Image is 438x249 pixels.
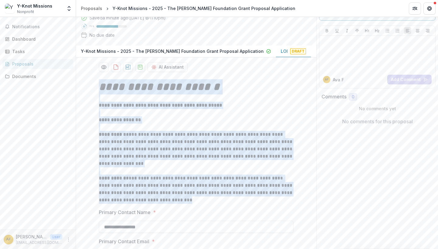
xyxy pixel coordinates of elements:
[81,48,264,54] p: Y-Knot Missions - 2025 - The [PERSON_NAME] Foundation Grant Proposal Application
[342,118,413,125] p: No comments for this proposal
[322,105,433,112] p: No comments yet
[65,2,73,15] button: Open entity switcher
[281,48,288,54] p: LOI
[99,62,109,72] button: Preview 66e579b6-433f-4409-90b3-ae4c564e668e-1.pdf
[89,24,94,29] p: 71 %
[2,34,73,44] a: Dashboard
[363,27,371,34] button: Heading 1
[404,27,411,34] button: Align Left
[352,94,354,100] span: 0
[81,5,102,12] div: Proposals
[384,27,391,34] button: Bullet List
[325,78,329,81] div: Ava Faria
[12,36,68,42] div: Dashboard
[89,15,166,21] div: Saved a minute ago ( [DATE] @ 11:10pm )
[374,27,381,34] button: Heading 2
[99,238,149,245] p: Primary Contact Email
[343,27,351,34] button: Italicize
[12,48,68,55] div: Tasks
[89,32,115,38] div: No due date
[409,2,421,15] button: Partners
[135,62,145,72] button: download-proposal
[323,27,331,34] button: Bold
[123,62,133,72] button: download-proposal
[78,4,298,13] nav: breadcrumb
[65,236,72,243] button: More
[148,62,188,72] button: AI Assistant
[414,27,421,34] button: Align Center
[113,5,295,12] div: Y-Knot Missions - 2025 - The [PERSON_NAME] Foundation Grant Proposal Application
[322,94,346,100] h2: Comments
[394,27,401,34] button: Ordered List
[12,61,68,67] div: Proposals
[387,75,432,84] button: Add Comment
[16,240,62,245] p: [EMAIL_ADDRESS][DOMAIN_NAME]
[50,234,62,240] p: User
[423,2,436,15] button: Get Help
[78,4,105,13] a: Proposals
[353,27,361,34] button: Strike
[5,4,15,13] img: Y-Knot Missions
[12,73,68,80] div: Documents
[17,3,52,9] div: Y-Knot Missions
[2,59,73,69] a: Proposals
[12,24,71,29] span: Notifications
[333,27,341,34] button: Underline
[2,22,73,32] button: Notifications
[16,234,47,240] p: [PERSON_NAME]
[2,46,73,56] a: Tasks
[2,71,73,81] a: Documents
[333,77,344,83] p: Ava F
[290,48,306,54] span: Draft
[6,237,11,241] div: Ava Faria
[424,27,431,34] button: Align Right
[17,9,34,15] span: Nonprofit
[111,62,121,72] button: download-proposal
[99,209,151,216] p: Primary Contact Name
